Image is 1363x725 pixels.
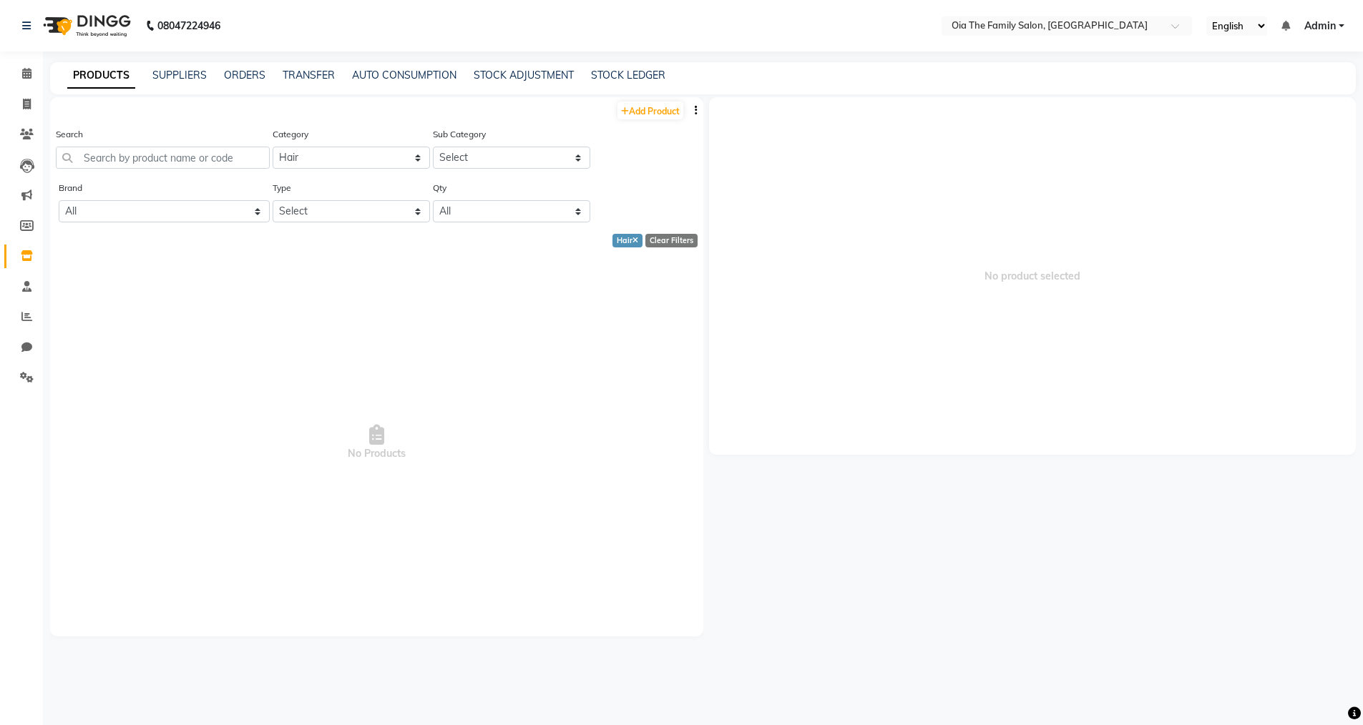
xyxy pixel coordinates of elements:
span: No Products [64,265,689,622]
a: PRODUCTS [67,63,135,89]
label: Search [56,128,83,141]
a: ORDERS [224,69,265,82]
b: 08047224946 [157,6,220,46]
img: logo [36,6,135,46]
label: Category [273,128,308,141]
label: Brand [59,182,82,194]
a: AUTO CONSUMPTION [352,69,456,82]
a: Add Product [617,102,683,119]
span: Admin [1304,19,1336,34]
input: Search by product name or code [56,147,270,169]
label: Qty [433,182,446,194]
div: Hair [612,234,643,247]
span: No product selected [709,97,1357,455]
a: TRANSFER [283,69,335,82]
a: STOCK ADJUSTMENT [474,69,574,82]
div: Clear Filters [645,234,698,247]
a: SUPPLIERS [152,69,207,82]
a: STOCK LEDGER [591,69,665,82]
label: Sub Category [433,128,486,141]
label: Type [273,182,291,194]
